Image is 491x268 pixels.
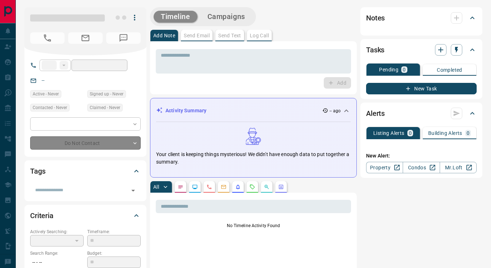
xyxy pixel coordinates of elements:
[30,165,45,177] h2: Tags
[30,163,141,180] div: Tags
[221,184,226,190] svg: Emails
[165,107,206,114] p: Activity Summary
[33,104,67,111] span: Contacted - Never
[156,104,351,117] div: Activity Summary-- ago
[366,12,385,24] h2: Notes
[366,108,385,119] h2: Alerts
[366,105,477,122] div: Alerts
[42,77,45,83] a: --
[30,210,53,221] h2: Criteria
[366,83,477,94] button: New Task
[30,207,141,224] div: Criteria
[192,184,198,190] svg: Lead Browsing Activity
[467,131,469,136] p: 0
[30,229,84,235] p: Actively Searching:
[366,44,384,56] h2: Tasks
[437,67,462,72] p: Completed
[428,131,462,136] p: Building Alerts
[153,184,159,189] p: All
[366,162,403,173] a: Property
[200,11,252,23] button: Campaigns
[90,90,123,98] span: Signed up - Never
[30,136,141,150] div: Do Not Contact
[87,229,141,235] p: Timeframe:
[178,184,183,190] svg: Notes
[90,104,120,111] span: Claimed - Never
[33,90,59,98] span: Active - Never
[379,67,398,72] p: Pending
[249,184,255,190] svg: Requests
[373,131,405,136] p: Listing Alerts
[30,32,65,44] span: No Number
[68,32,103,44] span: No Email
[206,184,212,190] svg: Calls
[366,41,477,58] div: Tasks
[128,185,138,196] button: Open
[366,152,477,160] p: New Alert:
[329,108,341,114] p: -- ago
[235,184,241,190] svg: Listing Alerts
[440,162,477,173] a: Mr.Loft
[403,162,440,173] a: Condos
[403,67,406,72] p: 0
[156,222,351,229] p: No Timeline Activity Found
[106,32,141,44] span: No Number
[156,151,351,166] p: Your client is keeping things mysterious! We didn't have enough data to put together a summary.
[278,184,284,190] svg: Agent Actions
[87,250,141,257] p: Budget:
[264,184,270,190] svg: Opportunities
[154,11,197,23] button: Timeline
[153,33,175,38] p: Add Note
[366,9,477,27] div: Notes
[409,131,412,136] p: 0
[30,250,84,257] p: Search Range:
